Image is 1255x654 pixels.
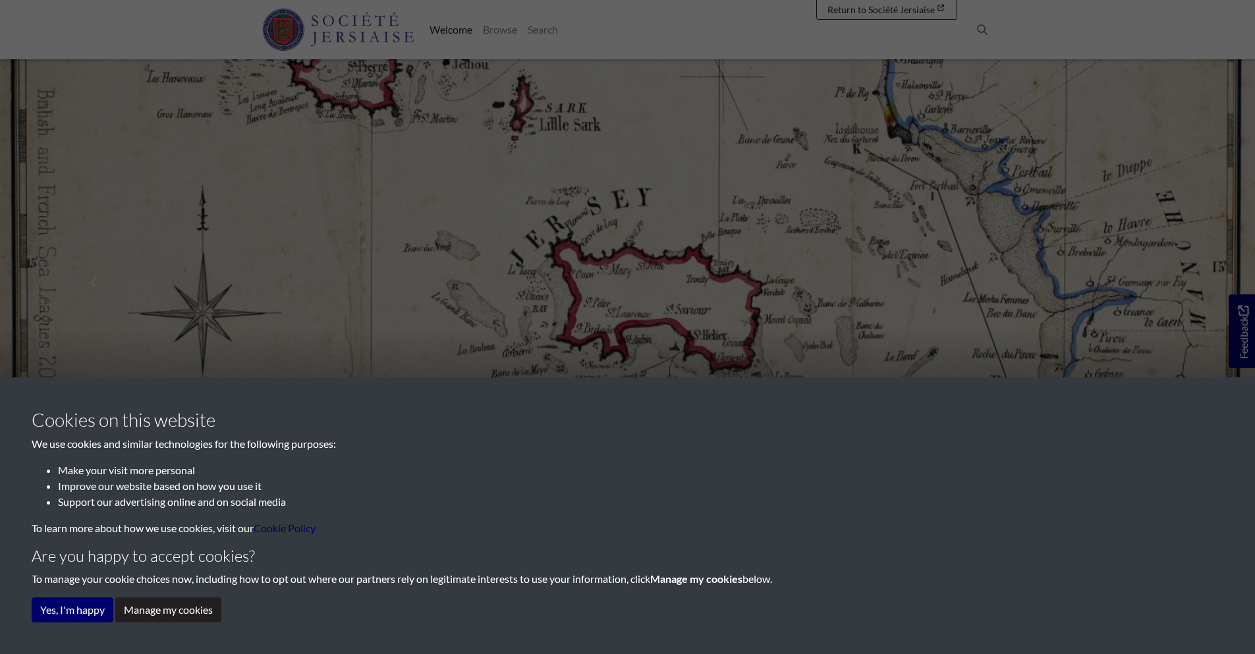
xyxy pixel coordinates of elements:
[254,522,316,534] a: learn more about cookies
[58,478,1223,494] li: Improve our website based on how you use it
[58,494,1223,510] li: Support our advertising online and on social media
[32,571,1223,587] p: To manage your cookie choices now, including how to opt out where our partners rely on legitimate...
[32,597,113,622] button: Yes, I'm happy
[650,572,742,585] strong: Manage my cookies
[115,597,221,622] button: Manage my cookies
[32,547,1223,566] h4: Are you happy to accept cookies?
[58,462,1223,478] li: Make your visit more personal
[32,520,1223,536] p: To learn more about how we use cookies, visit our
[32,436,1223,452] p: We use cookies and similar technologies for the following purposes:
[32,409,1223,431] h3: Cookies on this website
